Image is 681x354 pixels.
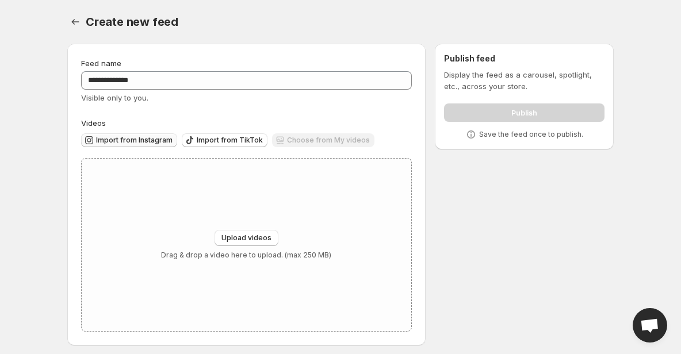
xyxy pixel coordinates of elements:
[221,233,271,243] span: Upload videos
[444,69,605,92] p: Display the feed as a carousel, spotlight, etc., across your store.
[479,130,583,139] p: Save the feed once to publish.
[444,53,605,64] h2: Publish feed
[81,133,177,147] button: Import from Instagram
[86,15,178,29] span: Create new feed
[96,136,173,145] span: Import from Instagram
[81,118,106,128] span: Videos
[182,133,267,147] button: Import from TikTok
[81,93,148,102] span: Visible only to you.
[67,14,83,30] button: Settings
[197,136,263,145] span: Import from TikTok
[161,251,331,260] p: Drag & drop a video here to upload. (max 250 MB)
[81,59,121,68] span: Feed name
[215,230,278,246] button: Upload videos
[633,308,667,343] div: Open chat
